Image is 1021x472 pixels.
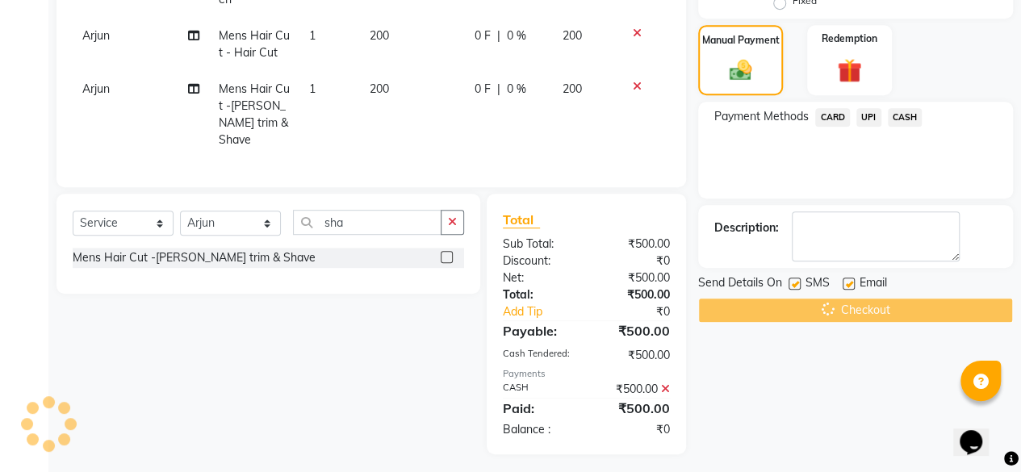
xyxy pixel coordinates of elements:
[860,274,887,294] span: Email
[503,367,670,381] div: Payments
[856,108,881,127] span: UPI
[219,81,290,147] span: Mens Hair Cut -[PERSON_NAME] trim & Shave
[370,28,389,43] span: 200
[309,28,316,43] span: 1
[586,321,682,340] div: ₹500.00
[497,27,500,44] span: |
[586,381,682,398] div: ₹500.00
[491,303,602,320] a: Add Tip
[815,108,850,127] span: CARD
[309,81,316,96] span: 1
[586,347,682,364] div: ₹500.00
[586,399,682,418] div: ₹500.00
[475,27,491,44] span: 0 F
[586,421,682,438] div: ₹0
[475,81,491,98] span: 0 F
[507,81,526,98] span: 0 %
[491,269,587,286] div: Net:
[602,303,682,320] div: ₹0
[82,28,110,43] span: Arjun
[293,210,441,235] input: Search or Scan
[491,321,587,340] div: Payable:
[497,81,500,98] span: |
[698,274,782,294] span: Send Details On
[806,274,830,294] span: SMS
[888,108,923,127] span: CASH
[370,81,389,96] span: 200
[586,269,682,286] div: ₹500.00
[219,28,290,60] span: Mens Hair Cut - Hair Cut
[491,253,587,269] div: Discount:
[73,249,316,266] div: Mens Hair Cut -[PERSON_NAME] trim & Shave
[702,33,780,48] label: Manual Payment
[722,57,759,83] img: _cash.svg
[586,253,682,269] div: ₹0
[562,28,581,43] span: 200
[491,421,587,438] div: Balance :
[82,81,110,96] span: Arjun
[503,211,540,228] span: Total
[491,286,587,303] div: Total:
[507,27,526,44] span: 0 %
[586,236,682,253] div: ₹500.00
[953,407,1005,456] iframe: chat widget
[830,56,869,86] img: _gift.svg
[491,381,587,398] div: CASH
[586,286,682,303] div: ₹500.00
[491,347,587,364] div: Cash Tendered:
[714,108,809,125] span: Payment Methods
[822,31,877,46] label: Redemption
[491,236,587,253] div: Sub Total:
[714,219,779,236] div: Description:
[491,399,587,418] div: Paid:
[562,81,581,96] span: 200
